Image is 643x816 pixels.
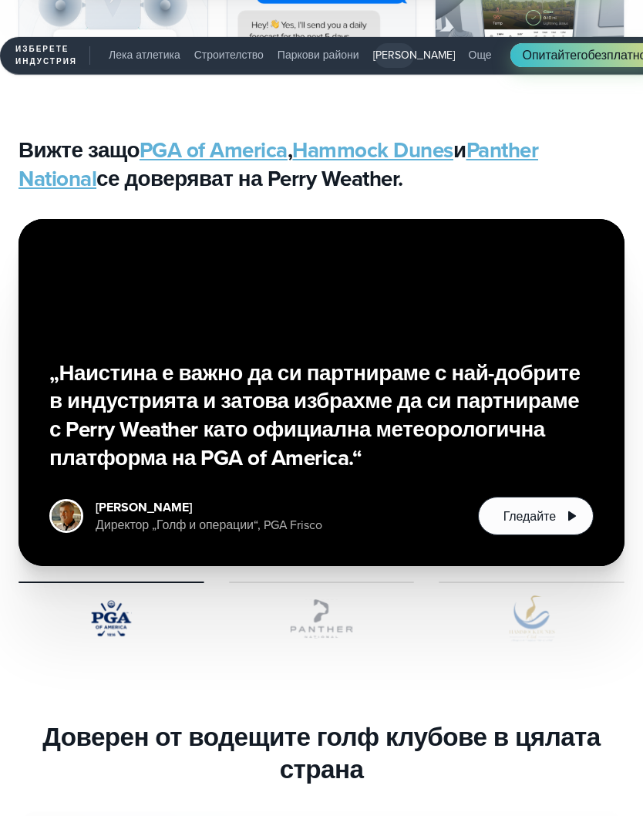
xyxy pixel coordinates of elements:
[229,595,415,642] img: Panther-National.svg
[96,498,192,516] font: [PERSON_NAME]
[278,48,359,64] font: Паркови райони
[373,48,455,64] font: [PERSON_NAME]
[367,43,461,68] button: Голф
[19,595,204,642] img: PGA.svg
[52,501,81,531] img: Пол Ърнест, директор по голф и операции, PGA Frisco, снимка на главата
[140,134,288,166] a: PGA of America
[19,134,140,166] font: Вижте защо
[523,46,577,64] font: Опитайте
[463,43,498,68] button: Още
[288,134,293,166] font: ,
[96,163,403,194] font: се доверяват на Perry Weather.
[19,219,624,566] div: слайдшоу
[19,219,624,566] div: 1 от 3
[42,718,600,787] font: Доверен от водещите голф клубове в цялата страна
[188,43,270,68] button: Строителство
[96,516,322,534] font: Директор „Голф и операции“, PGA Frisco
[478,497,594,535] button: Гледайте
[19,134,538,194] a: Panther National
[194,48,264,64] font: Строителство
[453,134,466,166] font: и
[469,48,492,64] font: Още
[503,507,556,525] font: Гледайте
[49,357,580,474] font: „Наистина е важно да си партнираме с най-добрите в индустрията и затова избрахме да си партнираме...
[292,134,453,166] a: Hammock Dunes
[109,48,180,64] font: Лека атлетика
[103,43,187,68] button: Лека атлетика
[15,43,77,67] font: Изберете индустрия
[577,46,587,64] font: го
[271,43,365,68] button: Паркови райони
